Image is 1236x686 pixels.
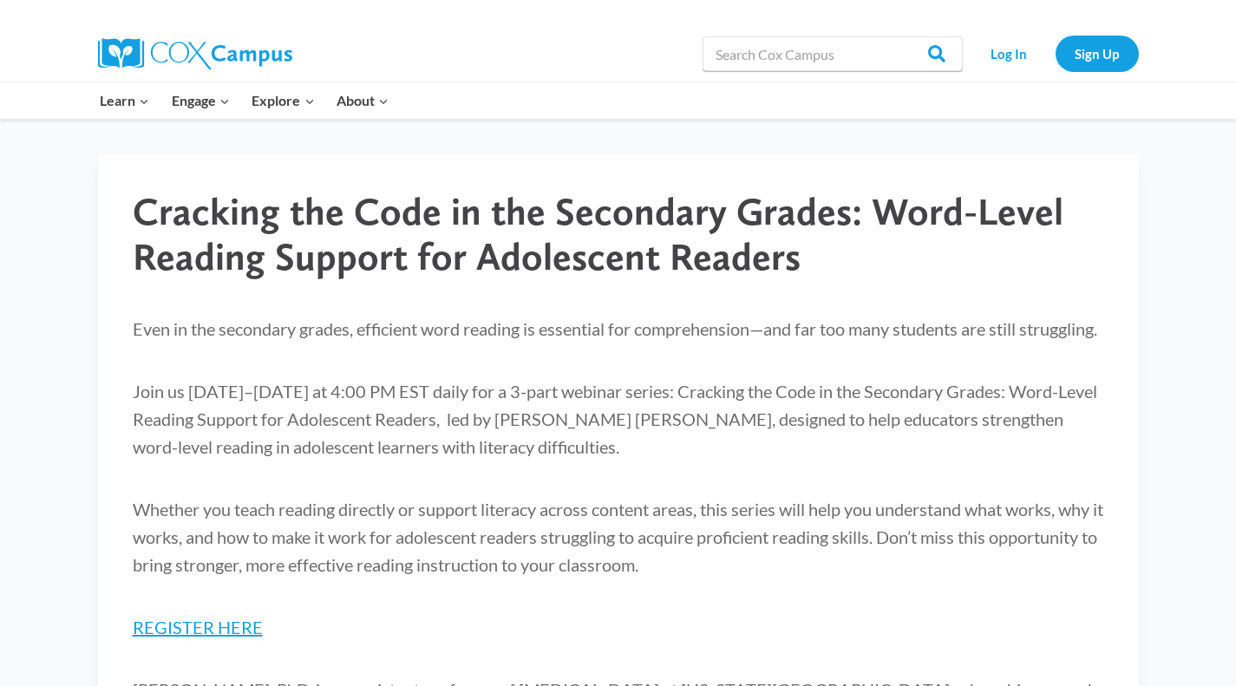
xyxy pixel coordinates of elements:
[703,36,963,71] input: Search Cox Campus
[337,89,389,112] span: About
[252,89,314,112] span: Explore
[971,36,1139,71] nav: Secondary Navigation
[971,36,1047,71] a: Log In
[133,495,1104,578] p: Whether you teach reading directly or support literacy across content areas, this series will hel...
[133,617,263,637] a: REGISTER HERE
[133,315,1104,343] p: Even in the secondary grades, efficient word reading is essential for comprehension—and far too m...
[172,89,230,112] span: Engage
[89,82,400,119] nav: Primary Navigation
[133,189,1104,281] h1: Cracking the Code in the Secondary Grades: Word-Level Reading Support for Adolescent Readers
[1056,36,1139,71] a: Sign Up
[133,377,1104,461] p: Join us [DATE]–[DATE] at 4:00 PM EST daily for a 3-part webinar series: Cracking the Code in the ...
[98,38,292,69] img: Cox Campus
[100,89,149,112] span: Learn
